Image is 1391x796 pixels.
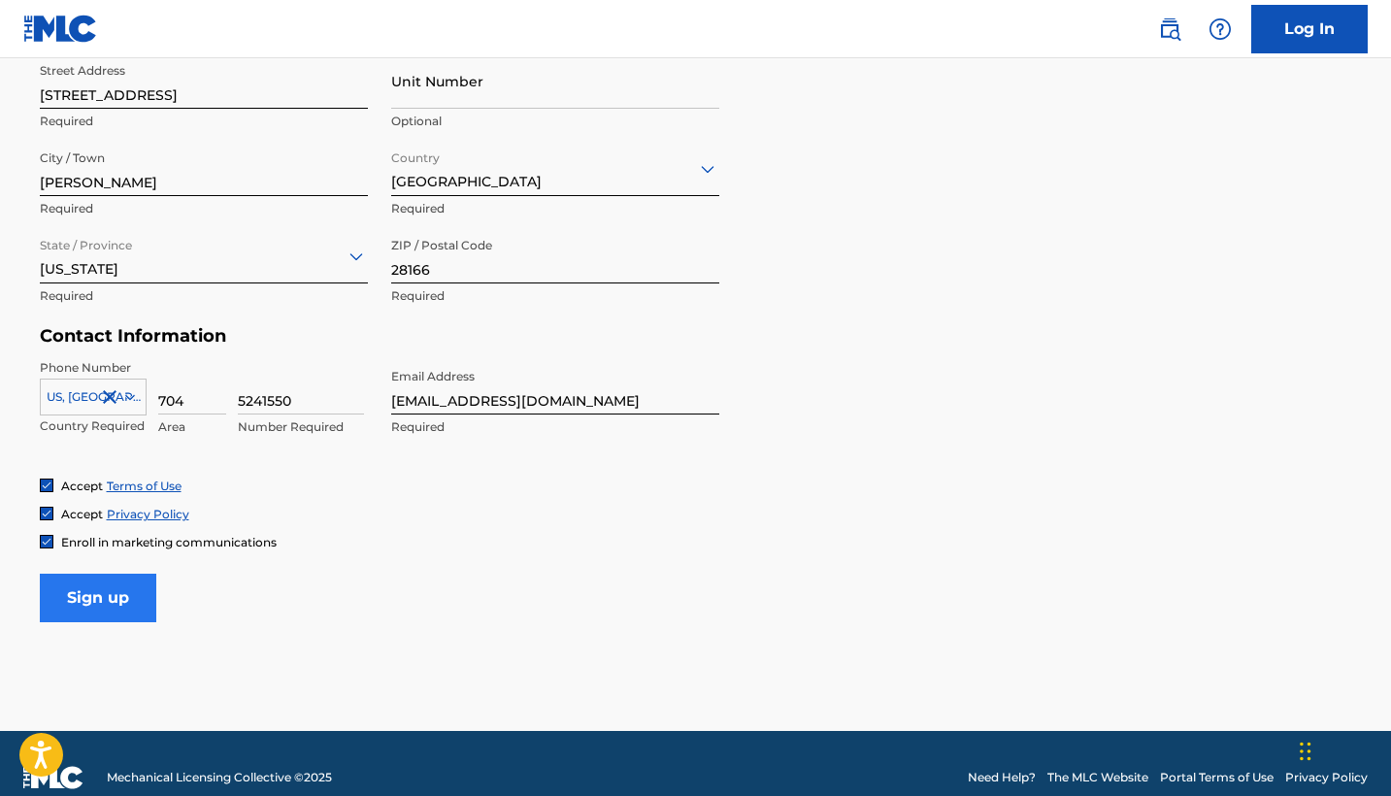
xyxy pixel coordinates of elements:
label: Country [391,138,440,167]
span: Mechanical Licensing Collective © 2025 [107,769,332,786]
a: Privacy Policy [1285,769,1368,786]
p: Country Required [40,417,147,435]
a: Terms of Use [107,479,182,493]
p: Area [158,418,226,436]
h5: Contact Information [40,325,719,348]
img: logo [23,766,83,789]
div: [GEOGRAPHIC_DATA] [391,145,719,192]
p: Required [391,287,719,305]
p: Optional [391,113,719,130]
p: Required [40,287,368,305]
a: Public Search [1150,10,1189,49]
p: Required [40,200,368,217]
iframe: Chat Widget [1294,703,1391,796]
a: Need Help? [968,769,1036,786]
div: Help [1201,10,1240,49]
span: Enroll in marketing communications [61,535,277,549]
img: checkbox [41,480,52,491]
label: State / Province [40,225,132,254]
p: Number Required [238,418,364,436]
a: Log In [1251,5,1368,53]
span: Accept [61,479,103,493]
img: checkbox [41,508,52,519]
img: help [1209,17,1232,41]
p: Required [40,113,368,130]
img: MLC Logo [23,15,98,43]
a: The MLC Website [1047,769,1148,786]
p: Required [391,200,719,217]
a: Privacy Policy [107,507,189,521]
div: Drag [1300,722,1311,780]
span: Accept [61,507,103,521]
img: checkbox [41,536,52,547]
input: Sign up [40,574,156,622]
div: [US_STATE] [40,232,368,280]
img: search [1158,17,1181,41]
a: Portal Terms of Use [1160,769,1274,786]
p: Required [391,418,719,436]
